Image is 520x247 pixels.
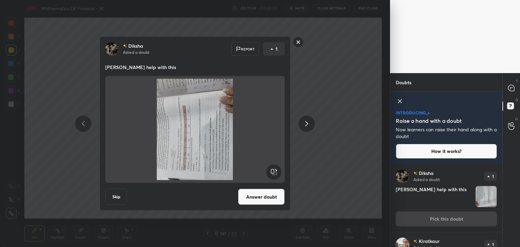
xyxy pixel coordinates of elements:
h4: [PERSON_NAME] help with this [396,186,473,207]
p: D [516,97,518,103]
button: Answer doubt [238,189,285,205]
p: Doubts [390,73,417,91]
img: 1759461102T7AAPJ.JPEG [476,186,497,207]
img: no-rating-badge.077c3623.svg [413,172,417,175]
p: Diksha [419,171,434,176]
button: How it works? [396,144,497,159]
p: 1 [492,242,494,246]
p: Diksha [128,43,143,49]
p: Kiratkaur [419,239,439,244]
p: 1 [492,174,494,178]
img: large-star.026637fe.svg [427,112,430,115]
p: G [515,116,518,121]
p: 1 [276,46,278,52]
div: Report [231,42,259,56]
img: no-rating-badge.077c3623.svg [123,44,127,48]
p: [PERSON_NAME] help with this [105,64,285,71]
p: Asked a doubt [123,49,149,55]
p: Now learners can raise their hand along with a doubt [396,126,497,140]
img: small-star.76a44327.svg [426,114,428,116]
img: no-rating-badge.077c3623.svg [413,240,417,243]
p: introducing [396,111,426,115]
h5: Raise a hand with a doubt [396,117,462,125]
p: T [516,78,518,84]
img: 96c3b01f1bdd4f44b360a35e1847c16d.jpg [396,170,409,183]
img: 1759461102T7AAPJ.JPEG [113,79,277,180]
img: 96c3b01f1bdd4f44b360a35e1847c16d.jpg [105,42,119,56]
p: Asked a doubt [413,177,440,182]
button: Skip [105,189,127,205]
div: grid [390,164,502,247]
